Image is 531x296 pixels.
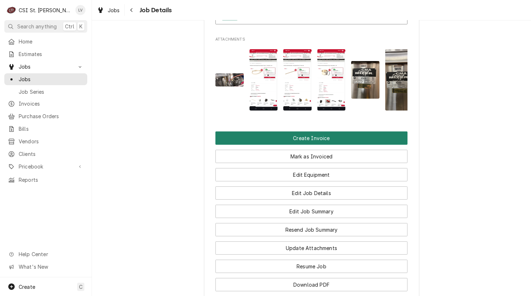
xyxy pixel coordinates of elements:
div: Attachments [215,37,407,116]
button: Search anythingCtrlK [4,20,87,33]
button: Edit Equipment [215,168,407,181]
span: Bills [19,125,84,133]
span: Ctrl [65,23,74,30]
span: Help Center [19,250,83,258]
div: Button Group Row [215,131,407,145]
a: Reports [4,174,87,186]
a: Go to Pricebook [4,161,87,172]
button: Resume Job [215,260,407,273]
div: CSI St. Louis's Avatar [6,5,17,15]
span: Purchase Orders [19,112,84,120]
button: Edit Job Details [215,186,407,200]
div: Button Group Row [215,200,407,218]
button: Navigate back [126,4,138,16]
a: Home [4,36,87,47]
span: K [79,23,83,30]
a: Purchase Orders [4,110,87,122]
span: Jobs [19,63,73,70]
span: Attachments [215,44,407,116]
div: Button Group Row [215,163,407,181]
img: oa1nUhZzTUOcpbTQivZE [250,49,278,111]
span: Pricebook [19,163,73,170]
img: V52kBpelQCqCjNFz9iOd [385,49,414,110]
span: Attachments [215,37,407,42]
button: Mark as Invoiced [215,150,407,163]
div: Button Group Row [215,145,407,163]
span: Jobs [108,6,120,14]
div: LV [75,5,85,15]
span: Job Details [138,5,172,15]
div: CSI St. [PERSON_NAME] [19,6,71,14]
button: Download PDF [215,278,407,291]
div: Button Group Row [215,273,407,291]
button: Update Attachments [215,241,407,255]
div: Button Group [215,131,407,291]
span: Jobs [19,75,84,83]
img: uxtWcmTIRNmAVtEAU1ND [317,49,346,111]
div: Button Group Row [215,255,407,273]
span: Job Series [19,88,84,96]
span: Invoices [19,100,84,107]
a: Jobs [4,73,87,85]
img: 96UwJABaQpCzc12dCMQ5 [215,73,244,86]
img: fImob4jJRDaJFoJOuoZh [283,49,312,111]
span: Create [19,284,35,290]
a: Clients [4,148,87,160]
span: What's New [19,263,83,270]
span: Estimates [19,50,84,58]
button: Edit Job Summary [215,205,407,218]
div: Button Group Row [215,236,407,255]
a: Bills [4,123,87,135]
a: Vendors [4,135,87,147]
div: Button Group Row [215,181,407,200]
span: Vendors [19,138,84,145]
a: Go to Jobs [4,61,87,73]
span: Clients [19,150,84,158]
span: Reports [19,176,84,184]
button: Resend Job Summary [215,223,407,236]
span: Search anything [17,23,57,30]
a: Jobs [94,4,123,16]
button: Create Invoice [215,131,407,145]
div: Lisa Vestal's Avatar [75,5,85,15]
div: Button Group Row [215,218,407,236]
img: HQ1BD59ShW5j4eUQNDkm [351,61,379,99]
span: C [79,283,83,291]
span: Home [19,38,84,45]
a: Go to What's New [4,261,87,273]
div: C [6,5,17,15]
a: Estimates [4,48,87,60]
a: Invoices [4,98,87,110]
a: Go to Help Center [4,248,87,260]
a: Job Series [4,86,87,98]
